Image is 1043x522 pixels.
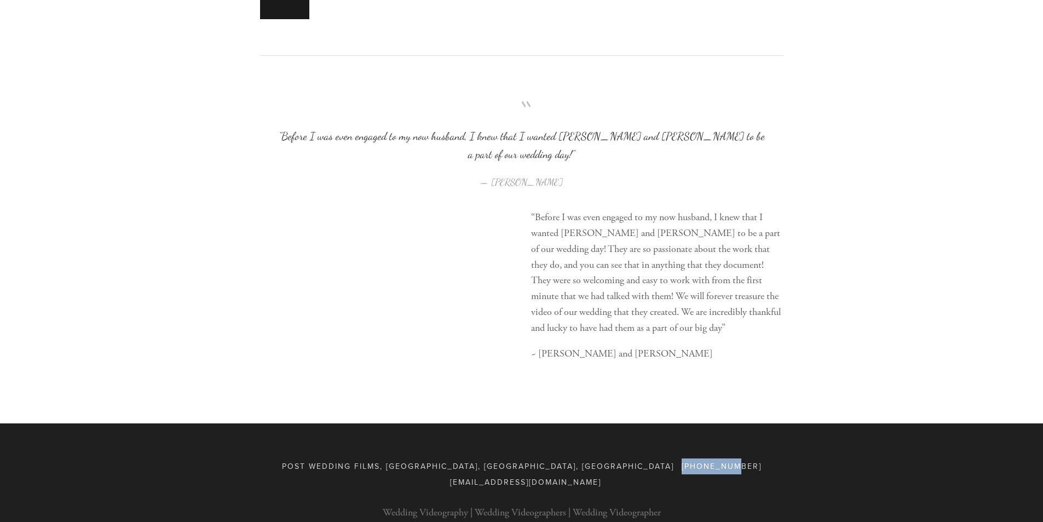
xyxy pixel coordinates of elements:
[450,477,601,487] a: [EMAIL_ADDRESS][DOMAIN_NAME]
[260,210,512,352] iframe: Wisconsin Wedding Videography | Elizabeth + Andrew
[278,110,766,164] blockquote: “Before I was even engaged to my now husband, I knew that I wanted [PERSON_NAME] and [PERSON_NAME...
[278,110,766,128] span: “
[278,164,766,192] figcaption: — [PERSON_NAME]
[282,461,674,472] span: Post Wedding Films, [GEOGRAPHIC_DATA], [GEOGRAPHIC_DATA], [GEOGRAPHIC_DATA]
[531,346,783,362] p: ~ [PERSON_NAME] and [PERSON_NAME]
[531,210,783,336] p: “Before I was even engaged to my now husband, I knew that I wanted [PERSON_NAME] and [PERSON_NAME...
[260,505,783,521] p: Wedding Videography | Wedding Videographers | Wedding Videographer
[682,461,762,472] span: [PHONE_NUMBER]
